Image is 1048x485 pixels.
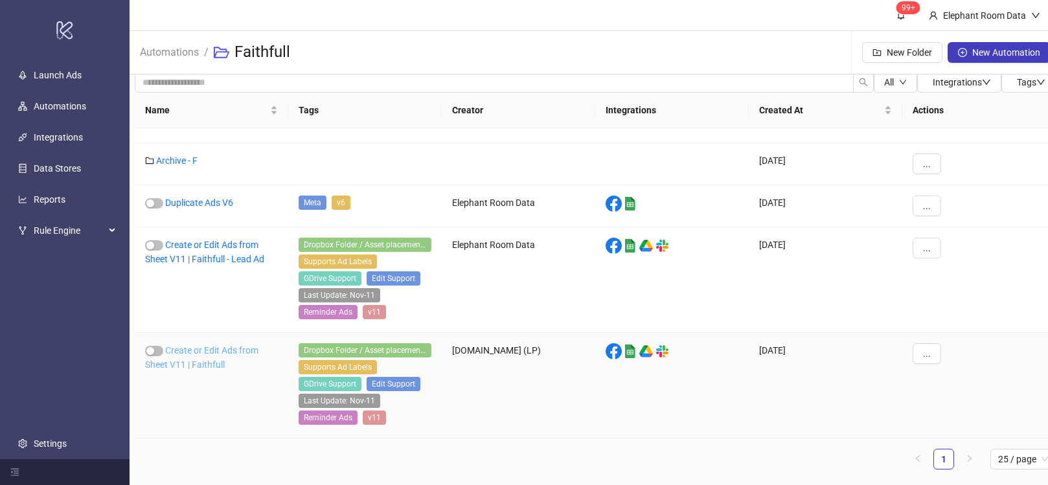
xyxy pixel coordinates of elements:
span: bell [896,10,906,19]
span: Dropbox Folder / Asset placement detection [299,238,431,252]
a: Reports [34,194,65,205]
span: Edit Support [367,271,420,286]
a: Settings [34,438,67,449]
div: [DATE] [749,333,902,438]
button: ... [913,343,941,364]
a: Data Stores [34,163,81,174]
div: Elephant Room Data [442,227,595,333]
span: down [899,78,907,86]
h3: Faithfull [234,42,290,63]
a: Archive - F [156,155,198,166]
span: v11 [363,305,386,319]
button: ... [913,238,941,258]
div: Elephant Room Data [938,8,1031,23]
a: Duplicate Ads V6 [165,197,233,208]
span: Reminder Ads [299,305,358,319]
span: v11 [363,411,386,425]
span: Supports Ad Labels [299,254,377,269]
li: 1 [933,449,954,469]
button: ... [913,196,941,216]
span: Created At [759,103,882,117]
div: Elephant Room Data [442,185,595,227]
span: fork [18,226,27,235]
span: Supports Ad Labels [299,360,377,374]
th: Created At [749,93,902,128]
th: Name [135,93,288,128]
a: Automations [137,44,201,58]
span: Tags [1017,77,1045,87]
span: 25 / page [998,449,1048,469]
span: Rule Engine [34,218,105,243]
div: [DATE] [749,185,902,227]
button: New Folder [862,42,942,63]
span: GDrive Support [299,377,361,391]
span: Last Update: Nov-11 [299,288,380,302]
span: folder [145,156,154,165]
button: left [907,449,928,469]
span: GDrive Support [299,271,361,286]
div: [DATE] [749,227,902,333]
span: Meta [299,196,326,210]
a: Launch Ads [34,70,82,80]
span: down [1036,78,1045,87]
a: 1 [934,449,953,469]
span: ... [923,348,931,359]
span: Integrations [933,77,991,87]
span: ... [923,201,931,211]
span: Edit Support [367,377,420,391]
div: [DATE] [749,143,902,185]
span: down [1031,11,1040,20]
span: right [966,455,974,462]
span: Reminder Ads [299,411,358,425]
span: left [914,455,922,462]
span: Name [145,103,268,117]
a: Create or Edit Ads from Sheet V11 | Faithfull [145,345,258,370]
a: Integrations [34,132,83,142]
span: search [859,78,868,87]
div: [DOMAIN_NAME] (LP) [442,333,595,438]
button: Integrationsdown [917,72,1001,93]
li: Previous Page [907,449,928,469]
span: New Automation [972,47,1040,58]
sup: 1645 [896,1,920,14]
span: menu-fold [10,468,19,477]
th: Tags [288,93,442,128]
li: / [204,32,209,73]
span: plus-circle [958,48,967,57]
span: folder-add [872,48,882,57]
span: ... [923,243,931,253]
span: folder-open [214,45,229,60]
span: v6 [332,196,350,210]
span: Last Update: Nov-11 [299,394,380,408]
button: ... [913,153,941,174]
span: All [884,77,894,87]
th: Integrations [595,93,749,128]
span: user [929,11,938,20]
button: Alldown [874,72,917,93]
span: down [982,78,991,87]
span: New Folder [887,47,932,58]
button: right [959,449,980,469]
th: Creator [442,93,595,128]
a: Create or Edit Ads from Sheet V11 | Faithfull - Lead Ad [145,240,264,264]
a: Automations [34,101,86,111]
span: ... [923,159,931,169]
li: Next Page [959,449,980,469]
span: Dropbox Folder / Asset placement detection [299,343,431,357]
